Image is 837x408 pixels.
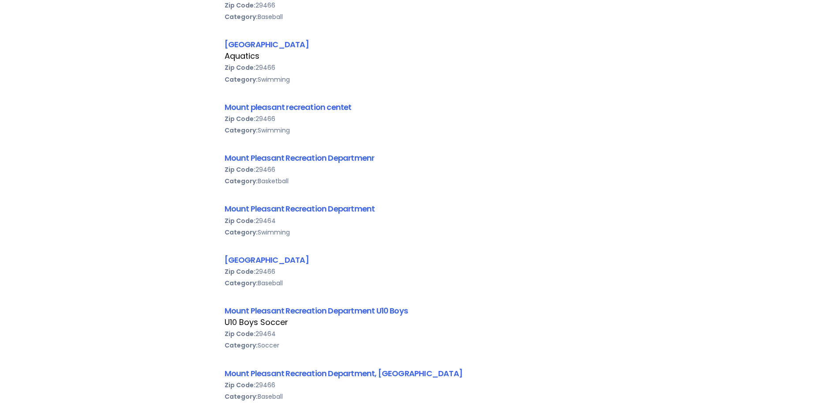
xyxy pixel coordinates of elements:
div: Mount pleasant recreation centet [225,101,613,113]
div: Swimming [225,125,613,136]
a: [GEOGRAPHIC_DATA] [225,39,309,50]
a: Mount Pleasant Recreation Department U10 Boys [225,305,408,316]
b: Category: [225,341,258,350]
div: 29464 [225,215,613,227]
b: Category: [225,126,258,135]
div: 29466 [225,62,613,73]
b: Category: [225,177,258,185]
div: Swimming [225,227,613,238]
div: U10 Boys Soccer [225,317,613,328]
div: Baseball [225,277,613,289]
div: Mount Pleasant Recreation Department U10 Boys [225,305,613,317]
div: Basketball [225,175,613,187]
b: Zip Code: [225,63,255,72]
b: Zip Code: [225,329,255,338]
div: Soccer [225,340,613,351]
div: 29466 [225,164,613,175]
div: Mount Pleasant Recreation Department, [GEOGRAPHIC_DATA] [225,367,613,379]
div: 29464 [225,328,613,340]
b: Category: [225,228,258,237]
b: Zip Code: [225,381,255,389]
div: 29466 [225,379,613,391]
b: Category: [225,392,258,401]
b: Zip Code: [225,216,255,225]
div: Swimming [225,74,613,85]
b: Category: [225,12,258,21]
div: Baseball [225,11,613,23]
div: Aquatics [225,50,613,62]
b: Zip Code: [225,165,255,174]
div: [GEOGRAPHIC_DATA] [225,38,613,50]
b: Zip Code: [225,267,255,276]
a: [GEOGRAPHIC_DATA] [225,254,309,265]
a: Mount pleasant recreation centet [225,102,352,113]
b: Zip Code: [225,1,255,10]
a: Mount Pleasant Recreation Department [225,203,375,214]
a: Mount Pleasant Recreation Department, [GEOGRAPHIC_DATA] [225,368,462,379]
div: Mount Pleasant Recreation Departmenr [225,152,613,164]
a: Mount Pleasant Recreation Departmenr [225,152,375,163]
div: [GEOGRAPHIC_DATA] [225,254,613,266]
b: Category: [225,75,258,84]
div: Mount Pleasant Recreation Department [225,203,613,215]
b: Zip Code: [225,114,255,123]
div: Baseball [225,391,613,402]
div: 29466 [225,266,613,277]
div: 29466 [225,113,613,125]
b: Category: [225,279,258,287]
